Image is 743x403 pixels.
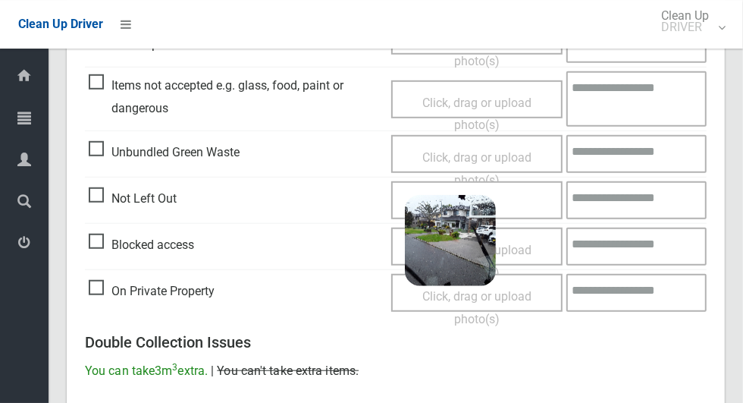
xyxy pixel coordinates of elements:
[89,74,384,119] span: Items not accepted e.g. glass, food, paint or dangerous
[18,13,103,36] a: Clean Up Driver
[89,141,240,164] span: Unbundled Green Waste
[422,289,531,326] span: Click, drag or upload photo(s)
[18,17,103,31] span: Clean Up Driver
[85,334,707,351] h3: Double Collection Issues
[217,364,359,378] span: You can't take extra items.
[211,364,214,378] span: |
[654,10,724,33] span: Clean Up
[89,187,177,210] span: Not Left Out
[422,96,531,133] span: Click, drag or upload photo(s)
[89,280,215,303] span: On Private Property
[172,362,177,373] sup: 3
[89,234,194,257] span: Blocked access
[661,21,709,33] small: DRIVER
[85,364,208,378] span: You can take extra.
[155,364,177,378] span: 3m
[422,150,531,187] span: Click, drag or upload photo(s)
